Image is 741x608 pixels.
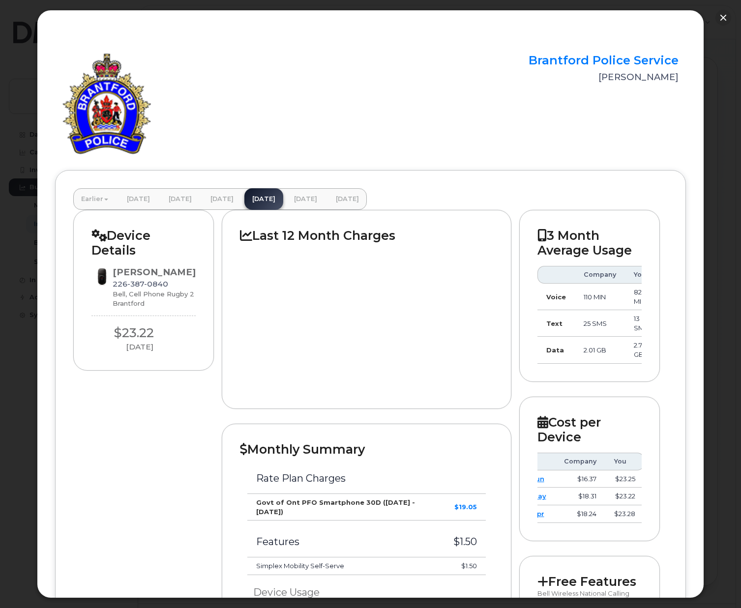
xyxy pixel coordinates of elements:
[555,488,605,505] td: $18.31
[161,188,200,210] a: [DATE]
[453,536,477,547] h3: $1.50
[546,319,563,327] strong: Text
[555,505,605,523] td: $18.24
[113,290,196,308] div: Bell, Cell Phone Rugby 2 Brantford
[605,470,644,488] td: $23.25
[532,510,544,518] a: Apr
[555,453,605,470] th: Company
[575,337,625,363] td: 2.01 GB
[546,346,564,354] strong: Data
[91,342,188,352] div: [DATE]
[532,492,546,500] a: May
[605,505,644,523] td: $23.28
[286,188,325,210] a: [DATE]
[91,324,176,342] div: $23.22
[240,442,493,457] h2: Monthly Summary
[256,536,435,547] h3: Features
[113,266,196,279] div: [PERSON_NAME]
[244,188,283,210] a: [DATE]
[555,470,605,488] td: $16.37
[240,228,493,243] h2: Last 12 Month Charges
[575,310,625,337] td: 25 SMS
[91,228,196,258] h2: Device Details
[625,337,657,363] td: 2.73 GB
[575,266,625,284] th: Company
[605,453,644,470] th: You
[625,266,657,284] th: You
[537,415,642,445] h2: Cost per Device
[532,475,544,483] a: Jun
[256,498,415,516] strong: Govt of Ont PFO Smartphone 30D ([DATE] - [DATE])
[203,188,241,210] a: [DATE]
[625,310,657,337] td: 13 SMS
[256,473,476,484] h3: Rate Plan Charges
[605,488,644,505] td: $23.22
[445,557,486,575] td: $1.50
[575,284,625,310] td: 110 MIN
[537,228,642,258] h2: 3 Month Average Usage
[625,284,657,310] td: 82 MIN
[247,557,444,575] td: Simplex Mobility Self-Serve
[546,293,566,301] strong: Voice
[328,188,367,210] a: [DATE]
[454,503,477,511] strong: $19.05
